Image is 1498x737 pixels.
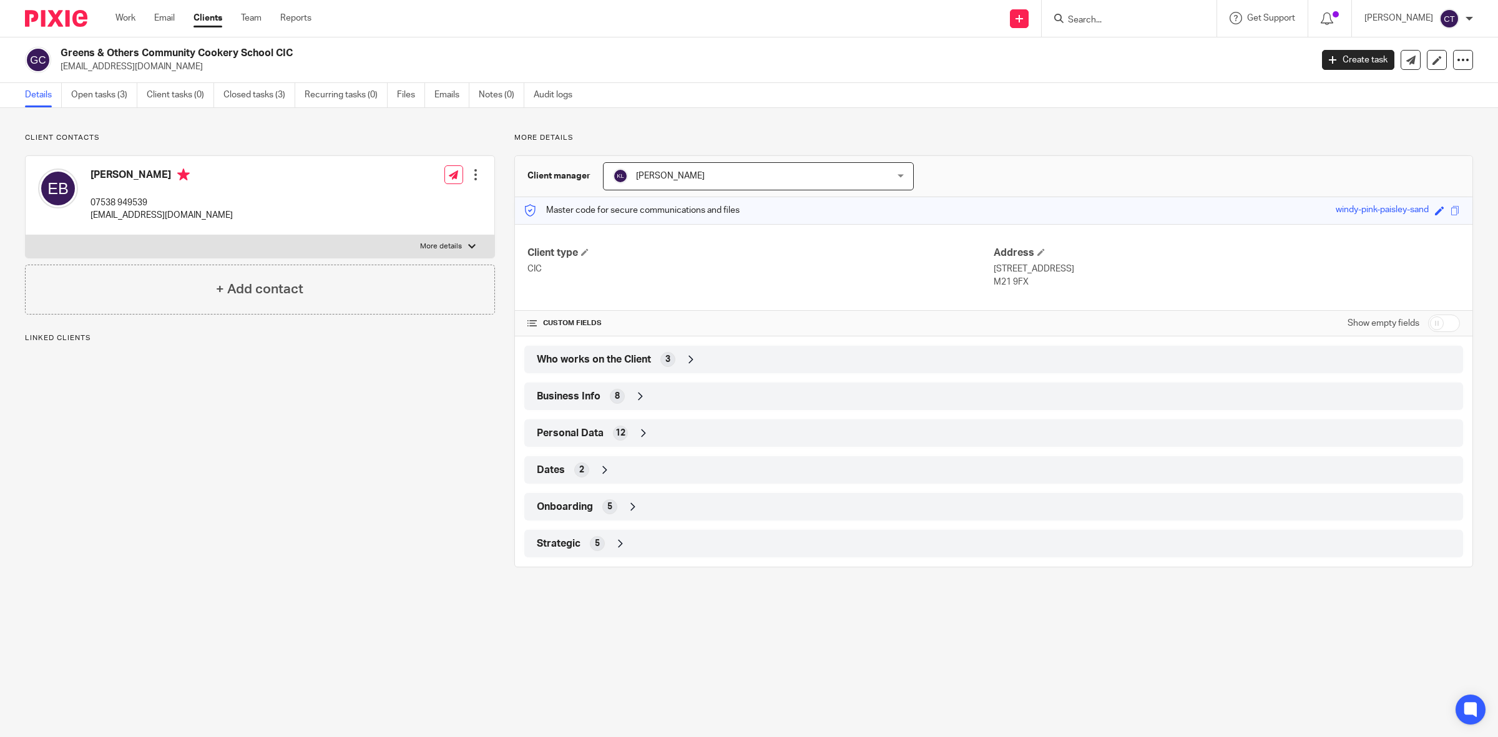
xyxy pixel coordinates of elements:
p: [EMAIL_ADDRESS][DOMAIN_NAME] [91,209,233,222]
p: More details [514,133,1473,143]
span: Onboarding [537,500,593,514]
p: 07538 949539 [91,197,233,209]
img: svg%3E [613,168,628,183]
span: Strategic [537,537,580,550]
img: svg%3E [25,47,51,73]
p: Client contacts [25,133,495,143]
p: [EMAIL_ADDRESS][DOMAIN_NAME] [61,61,1303,73]
span: Get Support [1247,14,1295,22]
span: 5 [595,537,600,550]
p: [STREET_ADDRESS] [994,263,1460,275]
a: Email [154,12,175,24]
a: Files [397,83,425,107]
h4: Address [994,246,1460,260]
span: 8 [615,390,620,403]
span: 2 [579,464,584,476]
a: Closed tasks (3) [223,83,295,107]
span: [PERSON_NAME] [636,172,705,180]
div: windy-pink-paisley-sand [1336,203,1429,218]
h4: CUSTOM FIELDS [527,318,994,328]
a: Create task [1322,50,1394,70]
a: Recurring tasks (0) [305,83,388,107]
p: [PERSON_NAME] [1364,12,1433,24]
span: 12 [615,427,625,439]
a: Work [115,12,135,24]
a: Emails [434,83,469,107]
img: Pixie [25,10,87,27]
img: svg%3E [1439,9,1459,29]
label: Show empty fields [1348,317,1419,329]
p: Master code for secure communications and files [524,204,740,217]
span: 5 [607,500,612,513]
img: svg%3E [38,168,78,208]
p: Linked clients [25,333,495,343]
p: More details [420,242,462,251]
span: 3 [665,353,670,366]
a: Notes (0) [479,83,524,107]
p: CIC [527,263,994,275]
h4: + Add contact [216,280,303,299]
input: Search [1067,15,1179,26]
h4: [PERSON_NAME] [91,168,233,184]
h2: Greens & Others Community Cookery School CIC [61,47,1055,60]
p: M21 9FX [994,276,1460,288]
a: Audit logs [534,83,582,107]
span: Personal Data [537,427,604,440]
h3: Client manager [527,170,590,182]
a: Client tasks (0) [147,83,214,107]
a: Details [25,83,62,107]
a: Open tasks (3) [71,83,137,107]
span: Dates [537,464,565,477]
a: Team [241,12,262,24]
a: Clients [193,12,222,24]
a: Reports [280,12,311,24]
span: Business Info [537,390,600,403]
span: Who works on the Client [537,353,651,366]
i: Primary [177,168,190,181]
h4: Client type [527,246,994,260]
